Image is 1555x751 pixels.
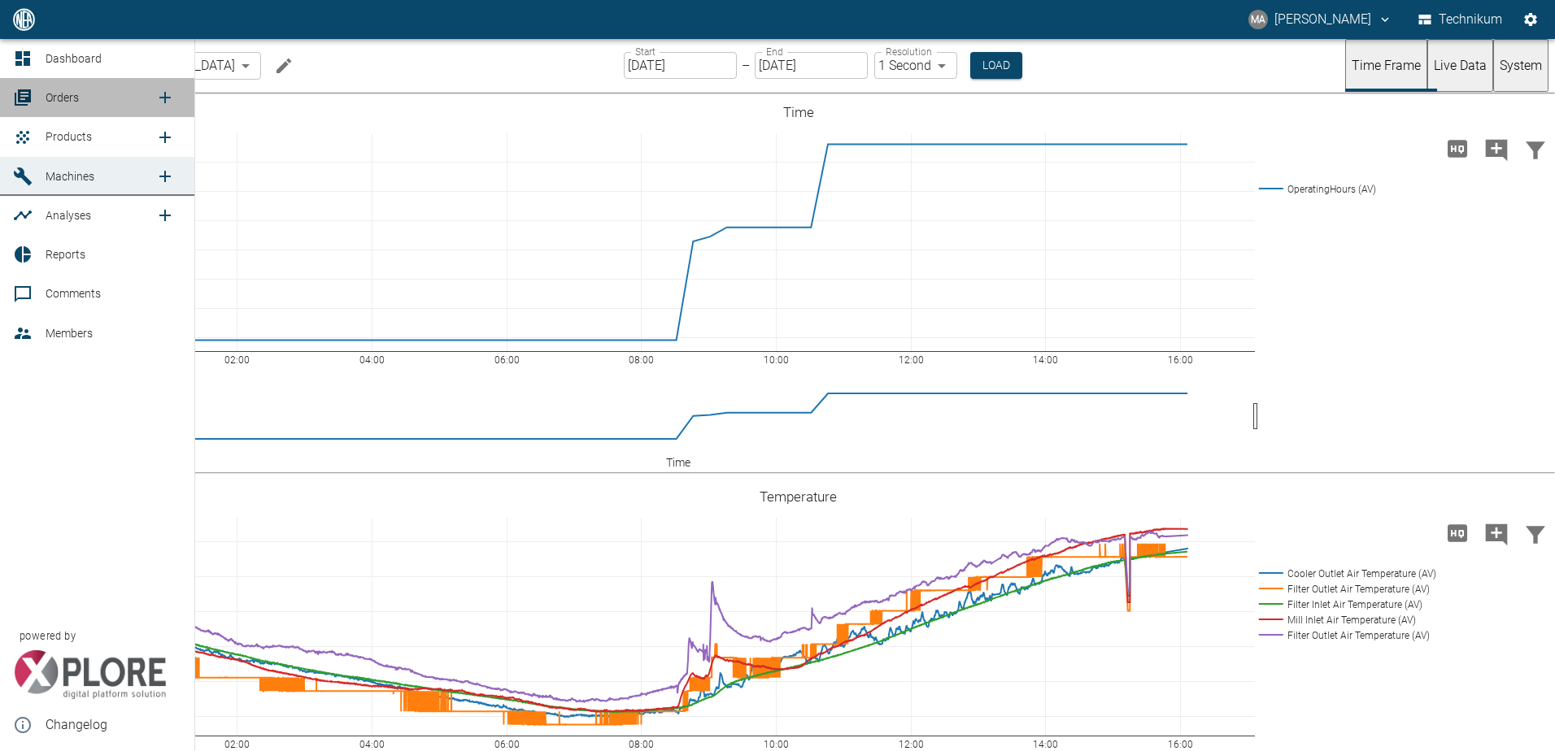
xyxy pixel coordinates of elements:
button: Settings [1516,5,1545,34]
span: powered by [20,628,76,644]
button: Filter Chart Data [1516,512,1555,554]
label: End [766,45,782,59]
span: Comments [46,287,101,300]
label: Start [635,45,656,59]
img: logo [11,8,37,30]
button: Load [970,52,1022,79]
div: MA [1248,10,1268,29]
span: Load high Res [1438,140,1477,155]
span: Orders [46,91,79,104]
a: new /order/list/0 [149,81,181,114]
button: Time Frame [1345,39,1427,92]
span: Analyses [46,209,91,222]
span: Changelog [46,715,181,735]
button: Edit machine [268,50,300,82]
a: new /analyses/list/0 [149,199,181,232]
a: new /machines [149,160,181,193]
span: Machines [46,170,94,183]
span: Dashboard [46,52,102,65]
label: Resolution [886,45,931,59]
span: Members [46,327,93,340]
a: new /product/list/0 [149,121,181,154]
div: 1 Second [874,52,957,79]
input: MM/DD/YYYY [755,52,868,79]
button: mateus.andrade@neuman-esser.com.br [1246,5,1395,34]
span: Reports [46,248,85,261]
button: Add comment [1477,128,1516,170]
button: Filter Chart Data [1516,128,1555,170]
button: Add comment [1477,512,1516,554]
span: Load high Res [1438,524,1477,540]
button: System [1493,39,1548,92]
button: Technikum [1415,5,1506,34]
img: Xplore Logo [13,650,167,699]
input: MM/DD/YYYY [624,52,737,79]
p: – [742,56,750,75]
button: Live Data [1427,39,1493,92]
span: Products [46,130,92,143]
